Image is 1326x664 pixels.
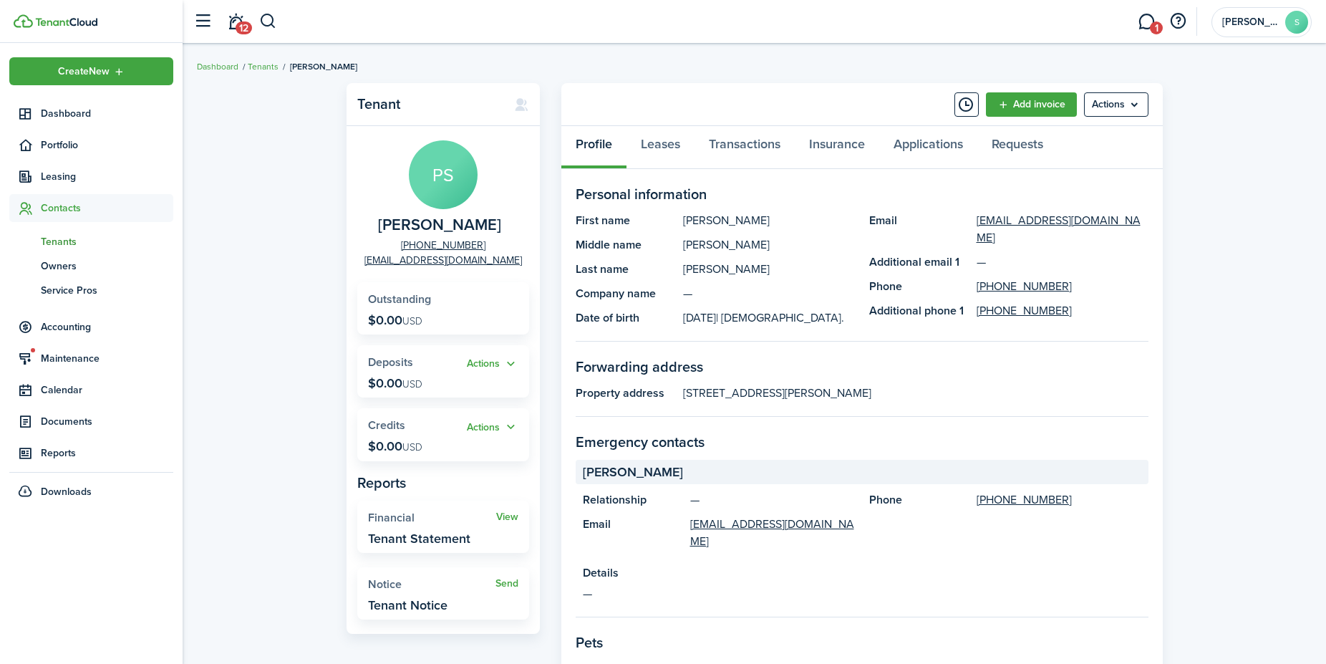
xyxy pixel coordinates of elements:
[576,431,1148,453] panel-main-section-title: Emergency contacts
[368,376,422,390] p: $0.00
[368,313,422,327] p: $0.00
[357,472,529,494] panel-main-subtitle: Reports
[41,138,173,153] span: Portfolio
[402,440,422,455] span: USD
[583,585,1141,602] panel-main-description: —
[41,484,92,499] span: Downloads
[690,516,855,550] a: [EMAIL_ADDRESS][DOMAIN_NAME]
[495,578,518,590] a: Send
[1133,4,1160,40] a: Messaging
[583,491,683,509] panel-main-title: Relationship
[683,236,855,254] panel-main-description: [PERSON_NAME]
[41,234,173,249] span: Tenants
[690,491,855,509] panel-main-description: —
[368,511,496,524] widget-stats-title: Financial
[41,351,173,366] span: Maintenance
[14,14,33,28] img: TenantCloud
[869,278,969,295] panel-main-title: Phone
[576,385,676,402] panel-main-title: Property address
[9,439,173,467] a: Reports
[683,212,855,229] panel-main-description: [PERSON_NAME]
[583,564,1141,582] panel-main-title: Details
[869,302,969,319] panel-main-title: Additional phone 1
[496,511,518,523] a: View
[41,106,173,121] span: Dashboard
[576,183,1148,205] panel-main-section-title: Personal information
[869,254,969,271] panel-main-title: Additional email 1
[879,126,977,169] a: Applications
[576,261,676,278] panel-main-title: Last name
[9,278,173,302] a: Service Pros
[583,463,683,482] span: [PERSON_NAME]
[683,385,1148,402] panel-main-description: [STREET_ADDRESS][PERSON_NAME]
[9,229,173,254] a: Tenants
[1166,9,1190,34] button: Open resource center
[683,285,855,302] panel-main-description: —
[9,57,173,85] button: Open menu
[222,4,249,40] a: Notifications
[41,283,173,298] span: Service Pros
[576,632,1148,653] panel-main-section-title: Pets
[41,319,173,335] span: Accounting
[259,9,277,34] button: Search
[954,92,979,117] button: Timeline
[1084,92,1148,117] button: Open menu
[368,439,422,453] p: $0.00
[683,261,855,278] panel-main-description: [PERSON_NAME]
[409,140,478,209] avatar-text: PS
[368,291,431,307] span: Outstanding
[368,417,405,433] span: Credits
[467,419,518,436] button: Actions
[41,414,173,429] span: Documents
[364,253,522,268] a: [EMAIL_ADDRESS][DOMAIN_NAME]
[9,100,173,127] a: Dashboard
[236,21,252,34] span: 12
[1285,11,1308,34] avatar-text: S
[368,578,495,591] widget-stats-title: Notice
[402,314,422,329] span: USD
[626,126,695,169] a: Leases
[357,96,500,112] panel-main-title: Tenant
[248,60,279,73] a: Tenants
[683,309,855,327] panel-main-description: [DATE]
[290,60,357,73] span: [PERSON_NAME]
[368,598,447,612] widget-stats-description: Tenant Notice
[576,309,676,327] panel-main-title: Date of birth
[977,278,1072,295] a: [PHONE_NUMBER]
[41,259,173,274] span: Owners
[9,254,173,278] a: Owners
[1150,21,1163,34] span: 1
[368,531,470,546] widget-stats-description: Tenant Statement
[401,238,485,253] a: [PHONE_NUMBER]
[576,285,676,302] panel-main-title: Company name
[977,126,1058,169] a: Requests
[41,201,173,216] span: Contacts
[41,169,173,184] span: Leasing
[1222,17,1279,27] span: Sandra
[583,516,683,550] panel-main-title: Email
[716,309,844,326] span: | [DEMOGRAPHIC_DATA].
[977,491,1072,509] a: [PHONE_NUMBER]
[378,216,501,234] span: Paula Soto
[869,491,969,509] panel-main-title: Phone
[576,236,676,254] panel-main-title: Middle name
[576,356,1148,377] panel-main-section-title: Forwarding address
[467,419,518,436] button: Open menu
[576,212,676,229] panel-main-title: First name
[467,356,518,372] button: Open menu
[1084,92,1148,117] menu-btn: Actions
[402,377,422,392] span: USD
[189,8,216,35] button: Open sidebar
[695,126,795,169] a: Transactions
[197,60,238,73] a: Dashboard
[795,126,879,169] a: Insurance
[41,382,173,398] span: Calendar
[467,356,518,372] button: Actions
[869,212,969,246] panel-main-title: Email
[58,67,110,77] span: Create New
[977,212,1148,246] a: [EMAIL_ADDRESS][DOMAIN_NAME]
[35,18,97,27] img: TenantCloud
